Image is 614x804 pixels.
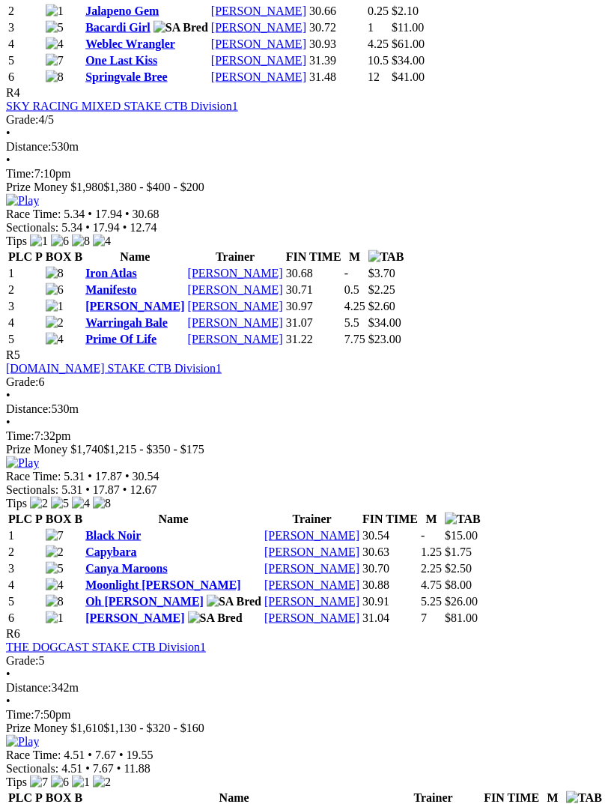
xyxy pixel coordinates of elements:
span: Time: [6,429,34,442]
td: 3 [7,561,43,576]
span: $11.00 [392,21,424,34]
td: 30.91 [362,594,419,609]
td: 31.07 [285,315,342,330]
span: BOX [46,791,72,804]
a: Prime Of Life [85,333,156,345]
td: 30.71 [285,282,342,297]
img: 7 [46,54,64,67]
td: 31.39 [308,53,365,68]
a: [PERSON_NAME] [85,300,184,312]
img: 1 [46,611,64,625]
text: 0.25 [368,4,389,17]
a: Iron Atlas [85,267,137,279]
td: 30.68 [285,266,342,281]
a: Moonlight [PERSON_NAME] [85,578,241,591]
img: TAB [445,513,481,526]
span: $3.70 [368,267,395,279]
span: $2.60 [368,300,395,312]
span: Tips [6,235,27,247]
span: R6 [6,627,20,640]
td: 30.97 [285,299,342,314]
img: 2 [46,316,64,330]
td: 4 [7,315,43,330]
td: 2 [7,545,43,560]
span: • [85,483,90,496]
div: Prize Money $1,740 [6,443,608,456]
span: • [117,762,121,775]
span: • [125,470,130,483]
span: $2.10 [392,4,419,17]
span: 12.67 [130,483,156,496]
span: Tips [6,776,27,788]
a: One Last Kiss [85,54,157,67]
td: 6 [7,70,43,85]
span: $15.00 [445,529,478,542]
div: 5 [6,654,608,668]
text: 5.5 [344,316,359,329]
div: 4/5 [6,113,608,127]
span: 17.94 [95,208,122,220]
span: $2.25 [368,283,395,296]
a: [PERSON_NAME] [264,611,359,624]
span: • [88,208,92,220]
img: SA Bred [188,611,243,625]
text: 10.5 [368,54,389,67]
span: Sectionals: [6,762,58,775]
img: 1 [72,776,90,789]
td: 4 [7,37,43,52]
div: 7:50pm [6,708,608,722]
img: 5 [46,21,64,34]
span: $1,380 - $400 - $200 [103,181,204,193]
span: 17.94 [93,221,120,234]
img: 6 [46,283,64,297]
a: [PERSON_NAME] [211,54,306,67]
span: Distance: [6,681,51,694]
a: [PERSON_NAME] [264,529,359,542]
a: Bacardi Girl [85,21,151,34]
a: [PERSON_NAME] [188,267,283,279]
span: 30.68 [133,208,159,220]
a: Jalapeno Gem [85,4,159,17]
a: [PERSON_NAME] [211,70,306,83]
span: Race Time: [6,470,61,483]
img: SA Bred [207,595,261,608]
img: 7 [46,529,64,542]
div: 7:10pm [6,167,608,181]
img: 2 [93,776,111,789]
td: 30.70 [362,561,419,576]
text: 2.25 [421,562,442,575]
a: [PERSON_NAME] [188,283,283,296]
th: FIN TIME [285,250,342,265]
td: 2 [7,282,43,297]
img: 4 [93,235,111,248]
th: Name [85,512,262,527]
img: 4 [46,37,64,51]
img: 5 [46,562,64,575]
span: • [6,695,10,707]
th: Name [85,250,185,265]
span: • [6,416,10,429]
td: 30.63 [362,545,419,560]
span: 7.67 [95,749,116,761]
div: Prize Money $1,980 [6,181,608,194]
a: THE DOGCAST STAKE CTB Division1 [6,641,206,653]
span: 11.88 [124,762,150,775]
text: 0.5 [344,283,359,296]
img: 4 [46,333,64,346]
a: Springvale Bree [85,70,167,83]
div: 6 [6,375,608,389]
a: Manifesto [85,283,136,296]
td: 3 [7,299,43,314]
img: 8 [93,497,111,510]
img: 8 [46,267,64,280]
span: • [6,389,10,402]
span: Distance: [6,402,51,415]
span: PLC [8,791,32,804]
img: 6 [51,776,69,789]
text: - [421,529,425,542]
a: Canya Maroons [85,562,168,575]
span: 30.54 [133,470,159,483]
img: TAB [368,250,404,264]
span: $1,215 - $350 - $175 [103,443,204,456]
span: $61.00 [392,37,425,50]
